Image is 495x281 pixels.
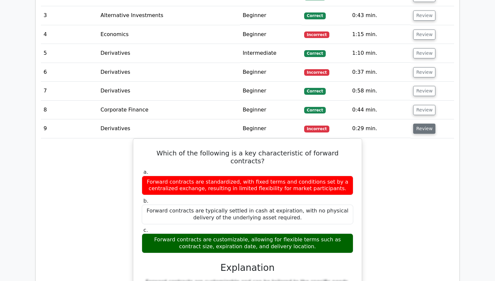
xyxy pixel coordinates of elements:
[98,63,240,82] td: Derivatives
[98,101,240,119] td: Corporate Finance
[142,205,353,224] div: Forward contracts are typically settled in cash at expiration, with no physical delivery of the u...
[240,25,302,44] td: Beginner
[413,30,435,40] button: Review
[41,25,98,44] td: 4
[240,44,302,63] td: Intermediate
[41,101,98,119] td: 8
[143,198,148,204] span: b.
[304,88,325,94] span: Correct
[98,119,240,138] td: Derivatives
[350,44,411,63] td: 1:10 min.
[304,50,325,57] span: Correct
[350,101,411,119] td: 0:44 min.
[304,31,329,38] span: Incorrect
[413,86,435,96] button: Review
[142,176,353,195] div: Forward contracts are standardized, with fixed terms and conditions set by a centralized exchange...
[350,25,411,44] td: 1:15 min.
[413,10,435,21] button: Review
[413,67,435,77] button: Review
[98,82,240,100] td: Derivatives
[350,82,411,100] td: 0:58 min.
[240,6,302,25] td: Beginner
[240,63,302,82] td: Beginner
[143,227,148,233] span: c.
[41,44,98,63] td: 5
[240,82,302,100] td: Beginner
[413,105,435,115] button: Review
[143,169,148,175] span: a.
[304,107,325,113] span: Correct
[304,12,325,19] span: Correct
[304,69,329,76] span: Incorrect
[41,82,98,100] td: 7
[98,25,240,44] td: Economics
[240,119,302,138] td: Beginner
[350,6,411,25] td: 0:43 min.
[146,262,349,273] h3: Explanation
[142,233,353,253] div: Forward contracts are customizable, allowing for flexible terms such as contract size, expiration...
[41,119,98,138] td: 9
[350,63,411,82] td: 0:37 min.
[350,119,411,138] td: 0:29 min.
[413,124,435,134] button: Review
[41,6,98,25] td: 3
[141,149,354,165] h5: Which of the following is a key characteristic of forward contracts?
[304,126,329,132] span: Incorrect
[413,48,435,58] button: Review
[41,63,98,82] td: 6
[98,6,240,25] td: Alternative Investments
[240,101,302,119] td: Beginner
[98,44,240,63] td: Derivatives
